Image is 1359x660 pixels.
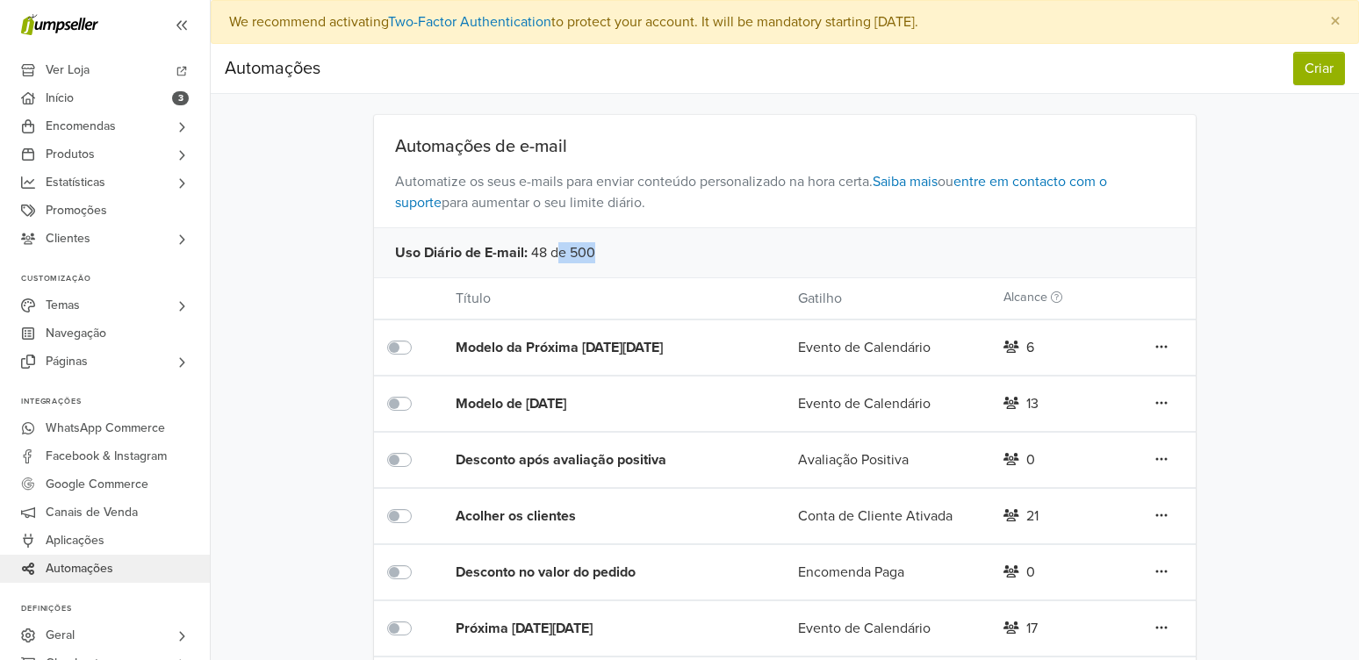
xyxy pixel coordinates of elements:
p: Definições [21,604,210,614]
div: Gatilho [785,288,990,309]
div: Modelo de [DATE] [456,393,730,414]
span: Navegação [46,319,106,348]
a: Two-Factor Authentication [388,13,551,31]
button: Criar [1293,52,1345,85]
div: Título [442,288,785,309]
div: Evento de Calendário [785,337,990,358]
span: Temas [46,291,80,319]
div: Evento de Calendário [785,393,990,414]
div: Avaliação Positiva [785,449,990,470]
p: Integrações [21,397,210,407]
span: WhatsApp Commerce [46,414,165,442]
span: Início [46,84,74,112]
div: Acolher os clientes [456,506,730,527]
span: Canais de Venda [46,499,138,527]
div: Desconto após avaliação positiva [456,449,730,470]
span: Páginas [46,348,88,376]
button: Close [1312,1,1358,43]
span: Produtos [46,140,95,169]
span: Estatísticas [46,169,105,197]
span: × [1330,9,1341,34]
div: 0 [1026,449,1035,470]
span: Automatize os seus e-mails para enviar conteúdo personalizado na hora certa. ou para aumentar o s... [374,157,1197,227]
span: Ver Loja [46,56,90,84]
p: Customização [21,274,210,284]
div: Próxima [DATE][DATE] [456,618,730,639]
div: 6 [1026,337,1034,358]
label: Alcance [1003,288,1062,307]
div: Evento de Calendário [785,618,990,639]
span: Encomendas [46,112,116,140]
div: 17 [1026,618,1038,639]
span: Automações [46,555,113,583]
span: Aplicações [46,527,104,555]
span: Google Commerce [46,470,148,499]
div: Modelo da Próxima [DATE][DATE] [456,337,730,358]
div: Desconto no valor do pedido [456,562,730,583]
div: 21 [1026,506,1039,527]
div: Automações de e-mail [374,136,1197,157]
div: 13 [1026,393,1039,414]
span: 3 [172,91,189,105]
span: Facebook & Instagram [46,442,167,470]
span: Uso Diário de E-mail : [395,242,528,263]
a: Saiba mais [873,173,938,190]
span: Geral [46,621,75,649]
div: Automações [225,51,320,86]
div: 0 [1026,562,1035,583]
div: Conta de Cliente Ativada [785,506,990,527]
div: 48 de 500 [374,227,1197,277]
span: Promoções [46,197,107,225]
div: Encomenda Paga [785,562,990,583]
span: Clientes [46,225,90,253]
